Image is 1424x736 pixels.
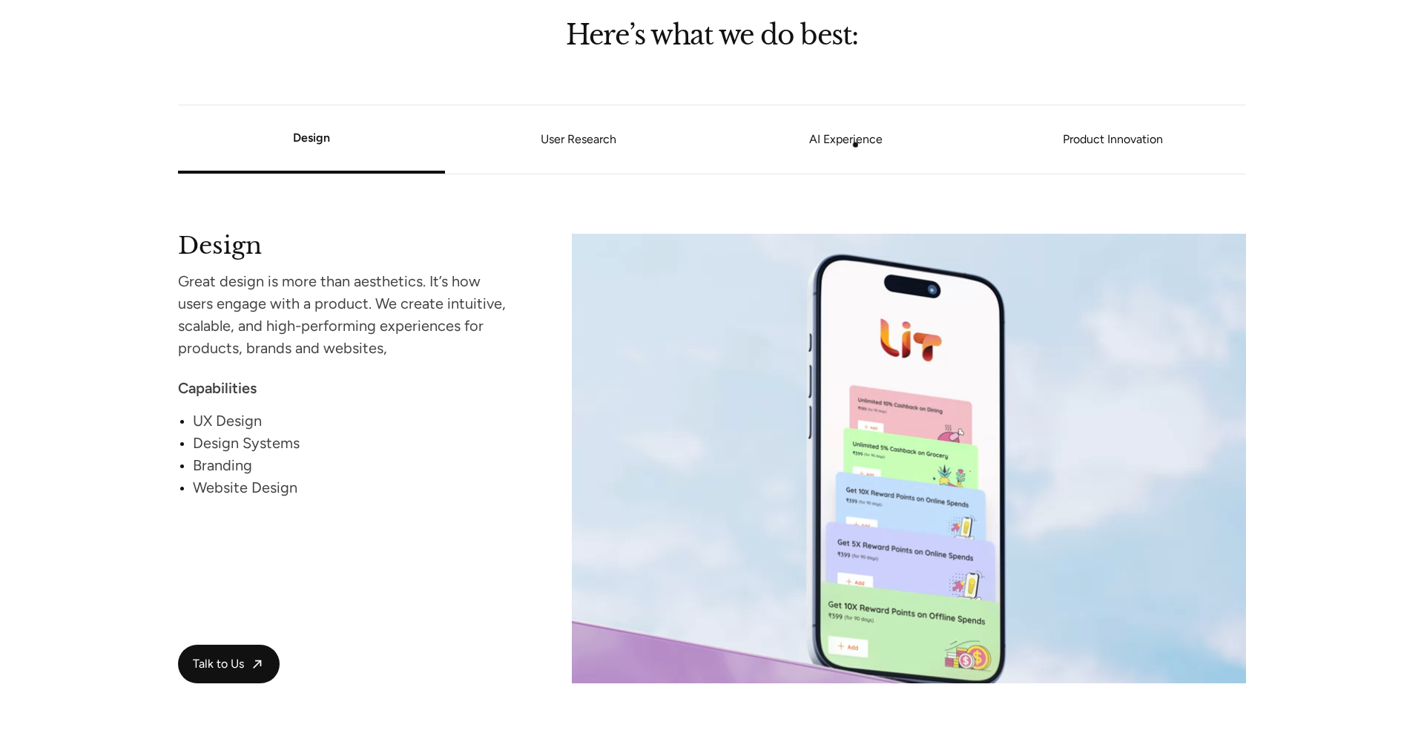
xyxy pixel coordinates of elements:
[979,135,1246,144] a: Product Innovation
[193,476,515,499] div: Website Design
[178,270,515,359] div: Great design is more than aesthetics. It’s how users engage with a product. We create intuitive, ...
[293,131,330,145] a: Design
[423,23,1001,46] h2: Here’s what we do best:
[193,432,515,454] div: Design Systems
[193,454,515,476] div: Branding
[445,135,712,144] a: User Research
[712,135,979,144] a: AI Experience
[178,645,280,684] a: Talk to Us
[193,657,244,672] span: Talk to Us
[178,377,515,399] div: Capabilities
[193,410,515,432] div: UX Design
[178,234,515,254] h2: Design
